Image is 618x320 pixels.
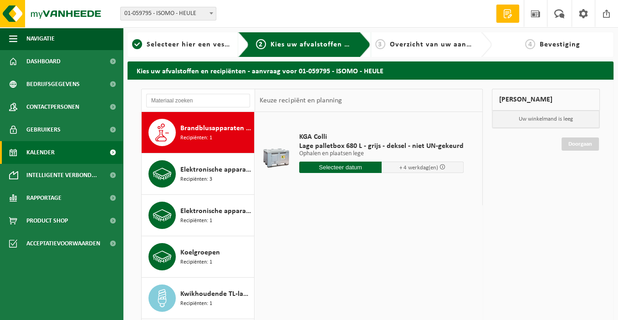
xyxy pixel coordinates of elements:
[271,41,396,48] span: Kies uw afvalstoffen en recipiënten
[26,141,55,164] span: Kalender
[540,41,580,48] span: Bevestiging
[26,232,100,255] span: Acceptatievoorwaarden
[26,187,61,209] span: Rapportage
[256,39,266,49] span: 2
[128,61,613,79] h2: Kies uw afvalstoffen en recipiënten - aanvraag voor 01-059795 - ISOMO - HEULE
[142,236,255,278] button: Koelgroepen Recipiënten: 1
[180,258,212,267] span: Recipiënten: 1
[180,300,212,308] span: Recipiënten: 1
[180,134,212,142] span: Recipiënten: 1
[180,217,212,225] span: Recipiënten: 1
[146,94,250,107] input: Materiaal zoeken
[142,112,255,153] button: Brandblusapparaten (huishoudelijk) Recipiënten: 1
[26,164,97,187] span: Intelligente verbond...
[299,162,382,173] input: Selecteer datum
[390,41,486,48] span: Overzicht van uw aanvraag
[299,132,464,142] span: KGA Colli
[180,164,252,175] span: Elektronische apparatuur - overige (OVE)
[299,151,464,157] p: Ophalen en plaatsen lege
[120,7,216,20] span: 01-059795 - ISOMO - HEULE
[142,195,255,236] button: Elektronische apparatuur - TV-monitoren (TVM) Recipiënten: 1
[121,7,216,20] span: 01-059795 - ISOMO - HEULE
[26,50,61,73] span: Dashboard
[399,165,438,171] span: + 4 werkdag(en)
[26,96,79,118] span: Contactpersonen
[180,175,212,184] span: Recipiënten: 3
[255,89,346,112] div: Keuze recipiënt en planning
[132,39,142,49] span: 1
[180,289,252,300] span: Kwikhoudende TL-lampen
[562,137,599,151] a: Doorgaan
[26,209,68,232] span: Product Shop
[147,41,245,48] span: Selecteer hier een vestiging
[525,39,535,49] span: 4
[26,27,55,50] span: Navigatie
[142,153,255,195] button: Elektronische apparatuur - overige (OVE) Recipiënten: 3
[180,206,252,217] span: Elektronische apparatuur - TV-monitoren (TVM)
[299,142,464,151] span: Lage palletbox 680 L - grijs - deksel - niet UN-gekeurd
[180,123,252,134] span: Brandblusapparaten (huishoudelijk)
[132,39,231,50] a: 1Selecteer hier een vestiging
[142,278,255,319] button: Kwikhoudende TL-lampen Recipiënten: 1
[375,39,385,49] span: 3
[26,73,80,96] span: Bedrijfsgegevens
[26,118,61,141] span: Gebruikers
[492,111,599,128] p: Uw winkelmand is leeg
[492,89,600,111] div: [PERSON_NAME]
[180,247,220,258] span: Koelgroepen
